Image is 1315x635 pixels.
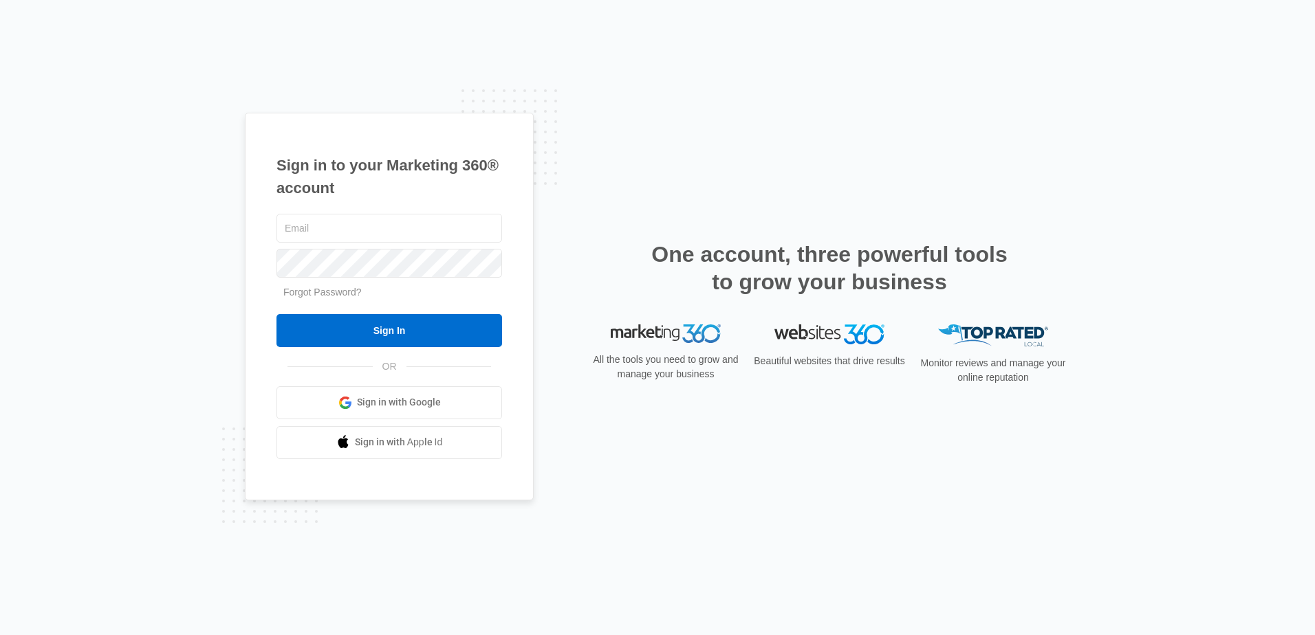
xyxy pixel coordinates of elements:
[276,214,502,243] input: Email
[276,426,502,459] a: Sign in with Apple Id
[938,324,1048,347] img: Top Rated Local
[774,324,884,344] img: Websites 360
[373,359,406,374] span: OR
[355,435,443,449] span: Sign in with Apple Id
[276,154,502,199] h1: Sign in to your Marketing 360® account
[283,287,362,298] a: Forgot Password?
[916,356,1070,385] p: Monitor reviews and manage your online reputation
[647,241,1012,296] h2: One account, three powerful tools to grow your business
[611,324,721,344] img: Marketing 360
[752,354,906,368] p: Beautiful websites that drive results
[276,314,502,347] input: Sign In
[276,386,502,419] a: Sign in with Google
[357,395,441,410] span: Sign in with Google
[589,353,743,381] p: All the tools you need to grow and manage your business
